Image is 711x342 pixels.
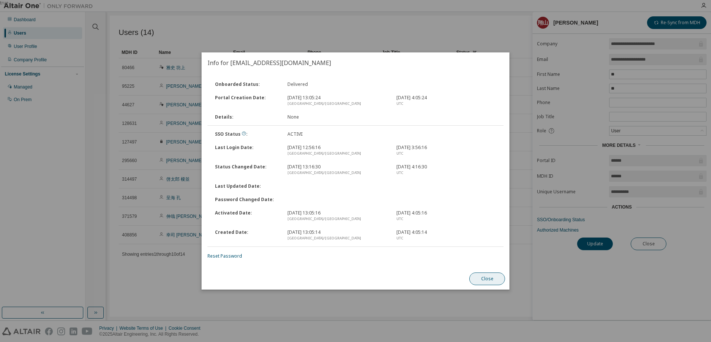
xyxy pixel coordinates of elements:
div: [DATE] 12:56:16 [283,145,392,157]
div: Details : [210,114,283,120]
div: UTC [396,151,496,157]
div: [DATE] 4:05:24 [392,95,501,107]
div: SSO Status : [210,131,283,137]
div: [DATE] 3:56:16 [392,145,501,157]
div: UTC [396,235,496,241]
div: UTC [396,101,496,107]
a: Reset Password [207,253,242,259]
div: [GEOGRAPHIC_DATA]/[GEOGRAPHIC_DATA] [287,170,387,176]
div: [DATE] 13:05:14 [283,229,392,241]
div: [DATE] 13:05:24 [283,95,392,107]
div: Password Changed Date : [210,197,283,203]
div: UTC [396,170,496,176]
div: [DATE] 4:05:16 [392,210,501,222]
div: UTC [396,216,496,222]
div: None [283,114,392,120]
div: Activated Date : [210,210,283,222]
button: Close [469,272,505,285]
div: [GEOGRAPHIC_DATA]/[GEOGRAPHIC_DATA] [287,216,387,222]
div: [GEOGRAPHIC_DATA]/[GEOGRAPHIC_DATA] [287,151,387,157]
div: Created Date : [210,229,283,241]
div: [DATE] 4:05:14 [392,229,501,241]
div: Last Updated Date : [210,183,283,189]
div: [DATE] 13:05:16 [283,210,392,222]
div: [DATE] 13:16:30 [283,164,392,176]
div: Status Changed Date : [210,164,283,176]
div: [GEOGRAPHIC_DATA]/[GEOGRAPHIC_DATA] [287,235,387,241]
div: Last Login Date : [210,145,283,157]
h2: Info for [EMAIL_ADDRESS][DOMAIN_NAME] [202,52,509,73]
div: Delivered [283,81,392,87]
div: [DATE] 4:16:30 [392,164,501,176]
div: [GEOGRAPHIC_DATA]/[GEOGRAPHIC_DATA] [287,101,387,107]
div: Onboarded Status : [210,81,283,87]
div: ACTIVE [283,131,392,137]
div: Portal Creation Date : [210,95,283,107]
